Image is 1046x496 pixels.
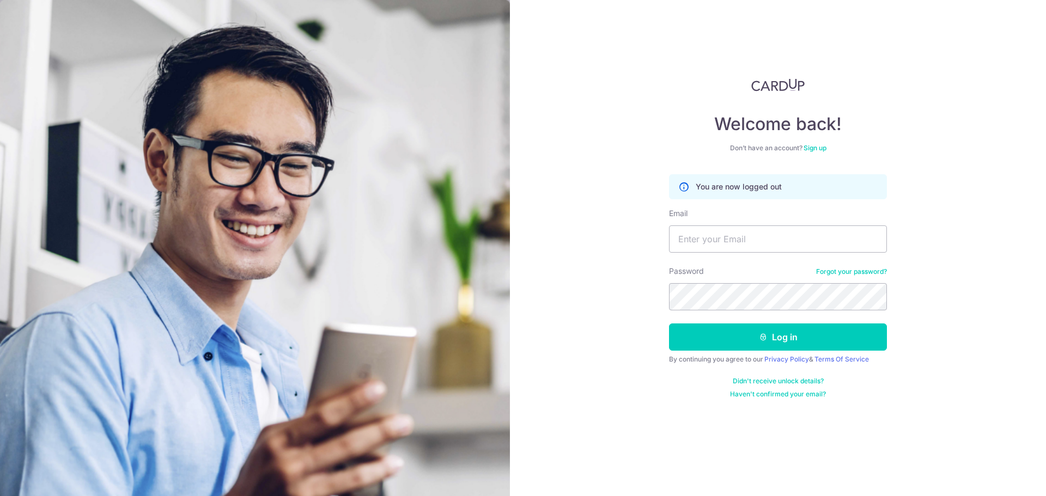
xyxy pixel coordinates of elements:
[816,267,887,276] a: Forgot your password?
[804,144,826,152] a: Sign up
[696,181,782,192] p: You are now logged out
[764,355,809,363] a: Privacy Policy
[814,355,869,363] a: Terms Of Service
[669,266,704,277] label: Password
[751,78,805,91] img: CardUp Logo
[669,144,887,152] div: Don’t have an account?
[669,208,688,219] label: Email
[669,355,887,364] div: By continuing you agree to our &
[669,323,887,351] button: Log in
[669,225,887,253] input: Enter your Email
[730,390,826,399] a: Haven't confirmed your email?
[669,113,887,135] h4: Welcome back!
[733,377,824,385] a: Didn't receive unlock details?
